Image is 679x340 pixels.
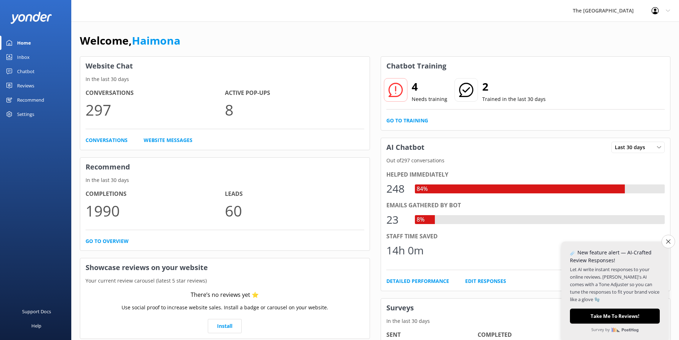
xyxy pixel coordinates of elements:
h3: Website Chat [80,57,370,75]
div: 23 [386,211,408,228]
h3: Recommend [80,158,370,176]
div: There’s no reviews yet ⭐ [191,290,259,300]
a: Go to overview [86,237,129,245]
div: Helped immediately [386,170,665,179]
div: Support Docs [22,304,51,319]
a: Go to Training [386,117,428,125]
div: Settings [17,107,34,121]
a: Haimona [132,33,180,48]
div: Recommend [17,93,44,107]
h2: 2 [482,78,546,95]
p: In the last 30 days [80,176,370,184]
p: Trained in the last 30 days [482,95,546,103]
div: Reviews [17,78,34,93]
div: Staff time saved [386,232,665,241]
div: Home [17,36,31,50]
p: Out of 297 conversations [381,157,670,164]
div: 84% [415,184,429,194]
h4: Completions [86,189,225,199]
div: 14h 0m [386,242,424,259]
h3: Showcase reviews on your website [80,258,370,277]
p: Use social proof to increase website sales. Install a badge or carousel on your website. [122,304,328,311]
h4: Leads [225,189,364,199]
a: Install [208,319,242,333]
h3: Surveys [381,299,670,317]
h3: Chatbot Training [381,57,452,75]
a: Edit Responses [465,277,506,285]
h4: Completed [478,330,569,340]
p: Your current review carousel (latest 5 star reviews) [80,277,370,285]
p: 1990 [86,199,225,223]
a: Website Messages [144,136,192,144]
div: 248 [386,180,408,197]
a: Conversations [86,136,128,144]
span: Last 30 days [615,143,649,151]
img: yonder-white-logo.png [11,12,52,24]
p: 297 [86,98,225,122]
h2: 4 [412,78,447,95]
h4: Conversations [86,88,225,98]
div: 8% [415,215,426,224]
div: Chatbot [17,64,35,78]
h1: Welcome, [80,32,180,49]
a: Detailed Performance [386,277,449,285]
p: Needs training [412,95,447,103]
div: Help [31,319,41,333]
h3: AI Chatbot [381,138,430,157]
div: Inbox [17,50,30,64]
p: 8 [225,98,364,122]
h4: Sent [386,330,478,340]
p: 60 [225,199,364,223]
h4: Active Pop-ups [225,88,364,98]
div: Emails gathered by bot [386,201,665,210]
p: In the last 30 days [80,75,370,83]
p: In the last 30 days [381,317,670,325]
